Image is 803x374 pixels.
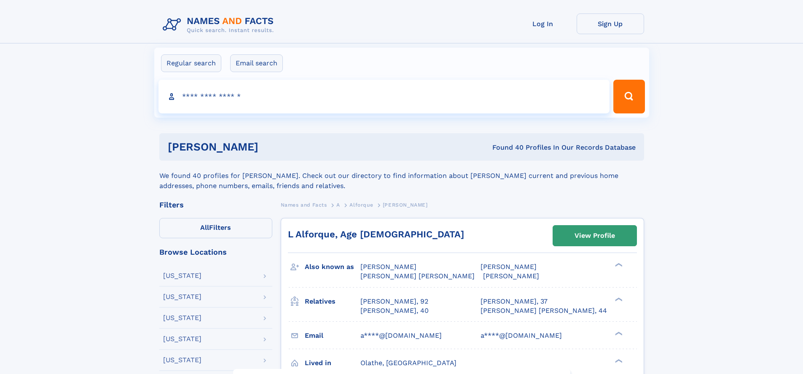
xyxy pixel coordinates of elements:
[613,331,623,336] div: ❯
[305,356,360,370] h3: Lived in
[305,328,360,343] h3: Email
[168,142,376,152] h1: [PERSON_NAME]
[305,260,360,274] h3: Also known as
[483,272,539,280] span: [PERSON_NAME]
[360,263,416,271] span: [PERSON_NAME]
[360,306,429,315] a: [PERSON_NAME], 40
[163,336,201,342] div: [US_STATE]
[163,315,201,321] div: [US_STATE]
[509,13,577,34] a: Log In
[159,13,281,36] img: Logo Names and Facts
[163,293,201,300] div: [US_STATE]
[360,272,475,280] span: [PERSON_NAME] [PERSON_NAME]
[577,13,644,34] a: Sign Up
[158,80,610,113] input: search input
[613,358,623,363] div: ❯
[613,262,623,268] div: ❯
[383,202,428,208] span: [PERSON_NAME]
[305,294,360,309] h3: Relatives
[613,80,645,113] button: Search Button
[481,263,537,271] span: [PERSON_NAME]
[159,201,272,209] div: Filters
[200,223,209,231] span: All
[336,199,340,210] a: A
[613,296,623,302] div: ❯
[360,297,428,306] a: [PERSON_NAME], 92
[349,199,373,210] a: Alforque
[481,306,607,315] a: [PERSON_NAME] [PERSON_NAME], 44
[575,226,615,245] div: View Profile
[159,161,644,191] div: We found 40 profiles for [PERSON_NAME]. Check out our directory to find information about [PERSON...
[360,359,457,367] span: Olathe, [GEOGRAPHIC_DATA]
[159,248,272,256] div: Browse Locations
[288,229,464,239] a: L Alforque, Age [DEMOGRAPHIC_DATA]
[159,218,272,238] label: Filters
[161,54,221,72] label: Regular search
[163,272,201,279] div: [US_STATE]
[375,143,636,152] div: Found 40 Profiles In Our Records Database
[163,357,201,363] div: [US_STATE]
[553,226,636,246] a: View Profile
[281,199,327,210] a: Names and Facts
[349,202,373,208] span: Alforque
[481,297,548,306] a: [PERSON_NAME], 37
[230,54,283,72] label: Email search
[336,202,340,208] span: A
